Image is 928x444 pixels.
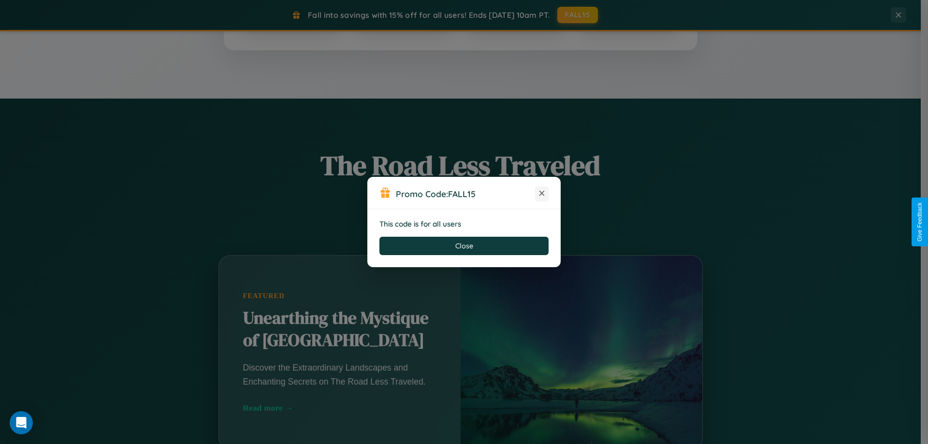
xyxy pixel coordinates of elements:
div: Give Feedback [916,202,923,242]
strong: This code is for all users [379,219,461,229]
div: Open Intercom Messenger [10,411,33,434]
b: FALL15 [448,188,476,199]
button: Close [379,237,549,255]
h3: Promo Code: [396,188,535,199]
